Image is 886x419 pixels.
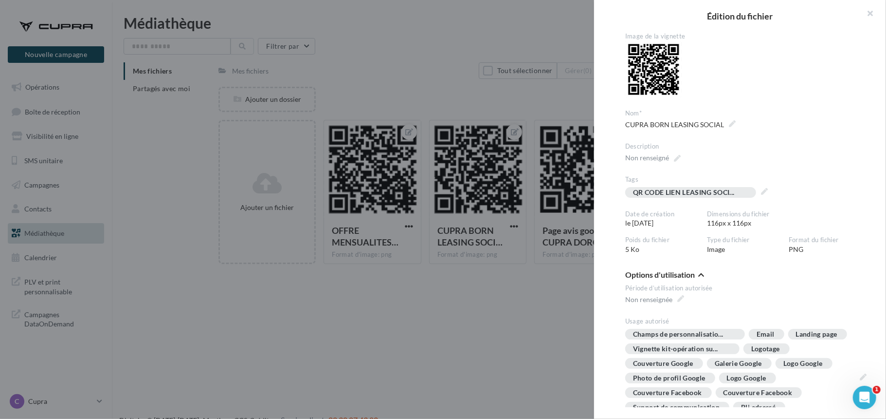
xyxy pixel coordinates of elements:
div: Image [707,236,789,254]
div: Usage autorisé [625,317,863,326]
span: Non renseignée [625,293,684,306]
div: Format du fichier [789,236,863,245]
div: le [DATE] [625,210,707,229]
div: Logo Google [727,375,766,382]
div: PNG [789,236,870,254]
div: Couverture Google [633,360,693,367]
span: Options d'utilisation [625,271,695,279]
div: Type du fichier [707,236,781,245]
span: Vignette kit-opération su... [633,345,730,352]
span: Non renseigné [625,151,681,165]
div: Photo de profil Google [633,375,705,382]
button: Options d'utilisation [625,270,704,282]
div: Dimensions du fichier [707,210,863,219]
div: Galerie Google [715,360,762,367]
div: Couverture Facebook [633,389,702,397]
div: Période d’utilisation autorisée [625,284,863,293]
span: CUPRA BORN LEASING SOCIAL [625,118,736,132]
div: Image de la vignette [625,32,863,41]
span: Champs de personnalisatio... [633,331,735,338]
div: Date de création [625,210,699,219]
div: Couverture Facebook [723,389,793,397]
span: 1 [873,386,881,394]
div: Email [757,331,775,338]
div: Poids du fichier [625,236,699,245]
span: QR CODE LIEN LEASING SOCI... [633,189,746,196]
div: Logo Google [783,360,823,367]
div: 116px x 116px [707,210,870,229]
img: CUPRA BORN LEASING SOCIAL [625,41,682,97]
div: Description [625,142,863,151]
div: 5 Ko [625,236,707,254]
div: Tags [625,175,863,184]
div: Pli adressé [741,404,776,411]
div: Support de communication [633,404,720,411]
div: Landing page [796,331,837,338]
div: Logotage [751,345,780,353]
iframe: Intercom live chat [853,386,876,409]
h2: Édition du fichier [610,12,870,20]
